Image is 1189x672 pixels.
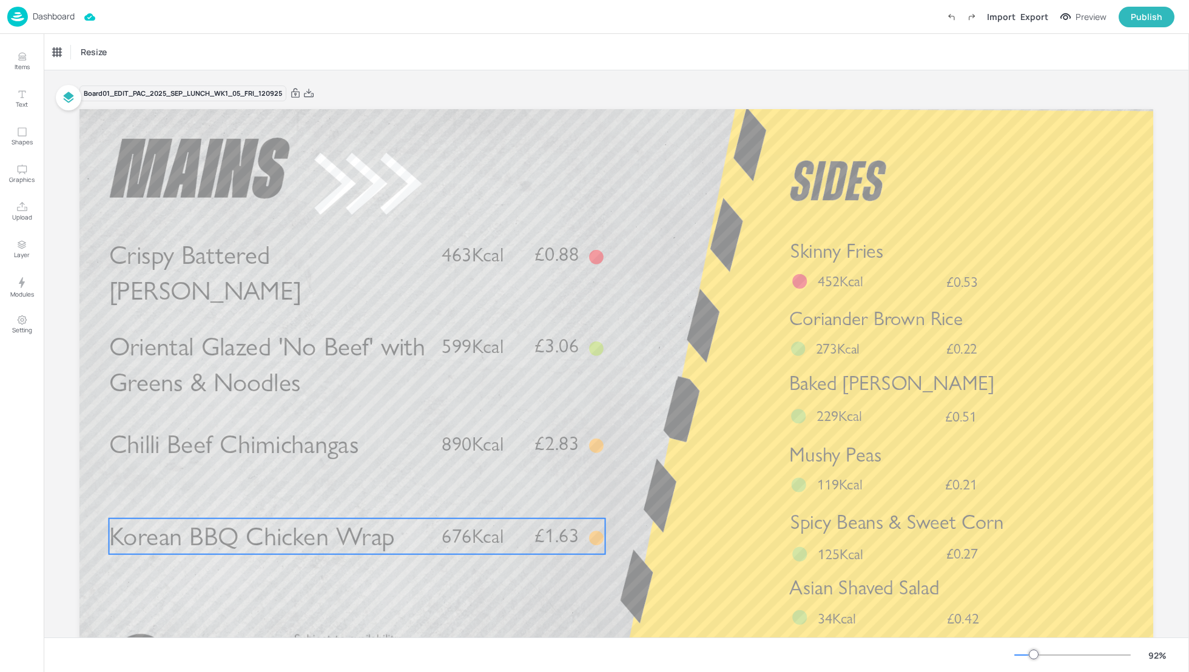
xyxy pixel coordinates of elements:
span: 452Kcal [818,272,863,291]
span: 599Kcal [442,335,504,358]
div: Import [987,10,1016,23]
span: Asian Shaved Salad [789,575,939,599]
span: Crispy Battered [PERSON_NAME] [109,240,301,307]
span: £0.42 [947,611,979,626]
span: 890Kcal [442,432,504,455]
span: Oriental Glazed 'No Beef' with Greens & Noodles [109,331,426,398]
span: Spicy Beans & Sweet Corn [790,510,1004,534]
span: Skinny Fries [790,239,883,263]
span: 676Kcal [442,524,504,548]
label: Redo (Ctrl + Y) [962,7,982,27]
span: Resize [78,45,109,58]
span: £1.63 [534,526,579,545]
span: 229Kcal [817,407,862,425]
span: 119Kcal [817,475,863,494]
span: Mushy Peas [789,443,881,467]
span: £0.21 [945,477,977,492]
span: 34Kcal [818,610,856,628]
span: £0.51 [945,409,977,424]
span: Coriander Brown Rice [789,307,963,330]
p: Dashboard [33,12,75,21]
div: Export [1020,10,1048,23]
span: £0.27 [946,546,978,561]
span: £3.06 [534,337,579,356]
div: 92 % [1143,649,1172,662]
span: £0.22 [946,342,977,356]
span: £2.83 [534,434,579,453]
div: Publish [1131,10,1162,24]
div: Preview [1076,10,1106,24]
div: Board 01_EDIT_PAC_2025_SEP_LUNCH_WK1_05_FRI_120925 [79,86,286,102]
label: Undo (Ctrl + Z) [941,7,962,27]
button: Preview [1053,8,1114,26]
span: 273Kcal [816,340,860,357]
button: Publish [1119,7,1174,27]
img: logo-86c26b7e.jpg [7,7,28,27]
span: 463Kcal [442,243,504,267]
span: £0.88 [534,245,579,264]
span: 125Kcal [818,545,863,563]
span: Chilli Beef Chimichangas [109,428,359,460]
span: £0.53 [946,274,978,289]
span: Korean BBQ Chicken Wrap [109,520,395,552]
span: Baked [PERSON_NAME] [789,371,994,395]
